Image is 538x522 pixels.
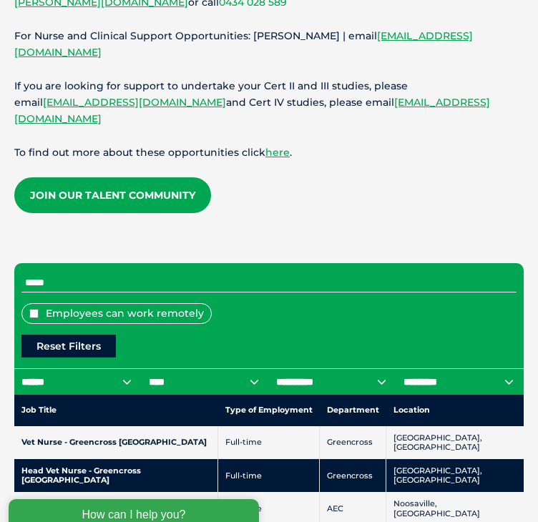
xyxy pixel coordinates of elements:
div: How can I help you? [9,9,259,40]
h4: Vet Nurse - Greencross [GEOGRAPHIC_DATA] [21,438,210,447]
nobr: Location [393,405,430,415]
label: Employees can work remotely [21,303,212,324]
input: Employees can work remotely [29,309,39,318]
h4: Head Vet Nurse - Greencross [GEOGRAPHIC_DATA] [21,466,210,485]
p: For Nurse and Clinical Support Opportunities: [PERSON_NAME] | email [14,28,524,61]
td: Greencross [320,459,386,492]
a: [EMAIL_ADDRESS][DOMAIN_NAME] [43,96,226,109]
nobr: Job Title [21,405,57,415]
td: [GEOGRAPHIC_DATA], [GEOGRAPHIC_DATA] [386,459,524,492]
nobr: Department [327,405,379,415]
button: Reset Filters [21,335,116,358]
td: Greencross [320,426,386,459]
a: here [265,146,290,159]
td: [GEOGRAPHIC_DATA], [GEOGRAPHIC_DATA] [386,426,524,459]
p: To find out more about these opportunities click . [14,144,524,161]
a: Join our Talent Community [14,177,211,213]
td: Full-time [218,459,320,492]
p: If you are looking for support to undertake your Cert II and III studies, please email and Cert I... [14,78,524,128]
nobr: Type of Employment [225,405,313,415]
td: Full-time [218,426,320,459]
